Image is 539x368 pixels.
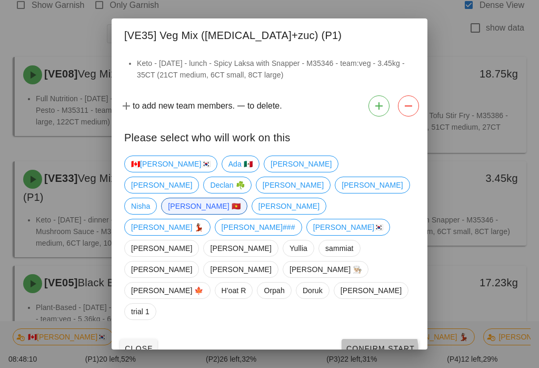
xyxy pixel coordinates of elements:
span: [PERSON_NAME] [210,262,271,277]
span: [PERSON_NAME] 💃🏽 [131,219,204,235]
span: [PERSON_NAME] 👨🏼‍🍳 [290,262,362,277]
span: [PERSON_NAME] [131,240,192,256]
span: Confirm Start [346,344,415,353]
span: [PERSON_NAME]🇰🇷 [313,219,384,235]
span: Orpah [264,283,284,298]
span: Nisha [131,198,150,214]
span: 🇨🇦[PERSON_NAME]🇰🇷 [131,156,211,172]
span: [PERSON_NAME] 🍁 [131,283,204,298]
span: [PERSON_NAME] [131,177,192,193]
span: [PERSON_NAME] [271,156,332,172]
button: Close [120,339,157,358]
span: [PERSON_NAME] [342,177,403,193]
div: to add new team members. to delete. [112,91,427,121]
span: [PERSON_NAME] [258,198,320,214]
span: Ada 🇲🇽 [228,156,253,172]
span: Close [124,344,153,353]
span: Doruk [303,283,323,298]
li: Keto - [DATE] - lunch - Spicy Laksa with Snapper - M35346 - team:veg - 3.45kg - 35CT (21CT medium... [137,57,415,81]
div: [VE35] Veg Mix ([MEDICAL_DATA]+zuc) (P1) [112,18,427,49]
span: [PERSON_NAME] [341,283,402,298]
span: Yullia [290,240,307,256]
span: trial 1 [131,304,149,319]
span: sammiat [325,240,354,256]
span: [PERSON_NAME] 🇻🇳 [168,198,241,214]
span: [PERSON_NAME] [210,240,271,256]
span: [PERSON_NAME]### [222,219,295,235]
span: [PERSON_NAME] [131,262,192,277]
button: Confirm Start [342,339,419,358]
div: Please select who will work on this [112,121,427,151]
span: Declan ☘️ [210,177,244,193]
span: H'oat R [222,283,246,298]
span: [PERSON_NAME] [263,177,324,193]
